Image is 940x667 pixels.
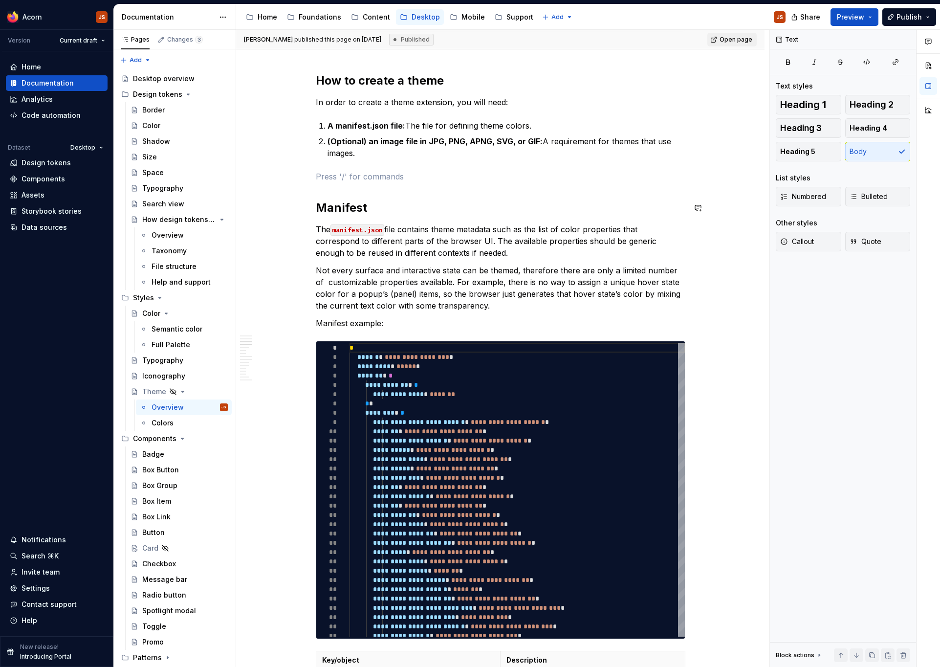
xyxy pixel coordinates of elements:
a: Box Group [127,478,232,493]
div: Size [142,152,157,162]
a: Border [127,102,232,118]
a: Size [127,149,232,165]
div: Home [22,62,41,72]
div: Contact support [22,600,77,609]
div: Published [389,34,434,45]
a: Settings [6,580,108,596]
div: Components [22,174,65,184]
div: Dataset [8,144,30,152]
span: Heading 2 [850,100,894,110]
span: Bulleted [850,192,888,201]
div: Block actions [776,648,823,662]
div: Settings [22,583,50,593]
div: Typography [142,183,183,193]
div: Desktop overview [133,74,195,84]
button: AcornJS [2,6,111,27]
div: Box Link [142,512,171,522]
div: Iconography [142,371,185,381]
div: Analytics [22,94,53,104]
a: Colors [136,415,232,431]
a: Assets [6,187,108,203]
div: JS [99,13,105,21]
a: Analytics [6,91,108,107]
div: Promo [142,637,164,647]
span: Add [130,56,142,64]
div: Color [142,309,160,318]
div: Overview [152,402,184,412]
span: Desktop [70,144,95,152]
div: Code automation [22,111,81,120]
div: File structure [152,262,197,271]
a: Desktop overview [117,71,232,87]
span: Numbered [780,192,826,201]
a: Code automation [6,108,108,123]
div: Styles [133,293,154,303]
a: Typography [127,353,232,368]
div: Radio button [142,590,186,600]
a: Typography [127,180,232,196]
a: Iconography [127,368,232,384]
div: Data sources [22,222,67,232]
div: Other styles [776,218,817,228]
a: Components [6,171,108,187]
div: Box Group [142,481,177,490]
div: Desktop [412,12,440,22]
div: Color [142,121,160,131]
p: New release! [20,643,59,651]
p: In order to create a theme extension, you will need: [316,96,685,108]
button: Heading 3 [776,118,841,138]
div: Storybook stories [22,206,82,216]
button: Numbered [776,187,841,206]
div: Page tree [242,7,537,27]
p: Description [506,655,679,665]
div: Overview [152,230,184,240]
div: Acorn [22,12,42,22]
button: Heading 2 [845,95,911,114]
a: How design tokens work [127,212,232,227]
a: Full Palette [136,337,232,353]
button: Contact support [6,597,108,612]
span: [PERSON_NAME] [244,36,293,43]
a: Toggle [127,619,232,634]
span: Callout [780,237,814,246]
div: Invite team [22,567,60,577]
a: Button [127,525,232,540]
button: Add [539,10,576,24]
div: Patterns [117,650,232,666]
div: Badge [142,449,164,459]
a: Theme [127,384,232,400]
div: Pages [121,36,150,44]
div: Spotlight modal [142,606,196,616]
div: Support [506,12,533,22]
div: Changes [167,36,203,44]
p: Not every surface and interactive state can be themed, therefore there are only a limited number ... [316,265,685,311]
code: manifest.json [330,224,384,236]
span: Quote [850,237,881,246]
div: Toggle [142,622,166,631]
div: Notifications [22,535,66,545]
div: JS [777,13,783,21]
a: Data sources [6,220,108,235]
p: The file contains theme metadata such as the list of color properties that correspond to differen... [316,223,685,259]
button: Help [6,613,108,628]
span: Share [800,12,820,22]
div: Search view [142,199,184,209]
div: Assets [22,190,44,200]
div: How design tokens work [142,215,216,224]
div: Box Button [142,465,179,475]
div: List styles [776,173,810,183]
strong: (Optional) an image file in JPG, PNG, APNG, SVG, or GIF: [328,136,543,146]
div: Taxonomy [152,246,187,256]
button: Desktop [66,141,108,155]
div: Design tokens [133,89,182,99]
div: JS [221,402,226,412]
div: Semantic color [152,324,202,334]
div: Version [8,37,30,44]
div: Text styles [776,81,813,91]
a: Message bar [127,572,232,587]
div: Design tokens [22,158,71,168]
div: Full Palette [152,340,190,350]
a: Shadow [127,133,232,149]
a: File structure [136,259,232,274]
p: A requirement for themes that use images. [328,135,685,159]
